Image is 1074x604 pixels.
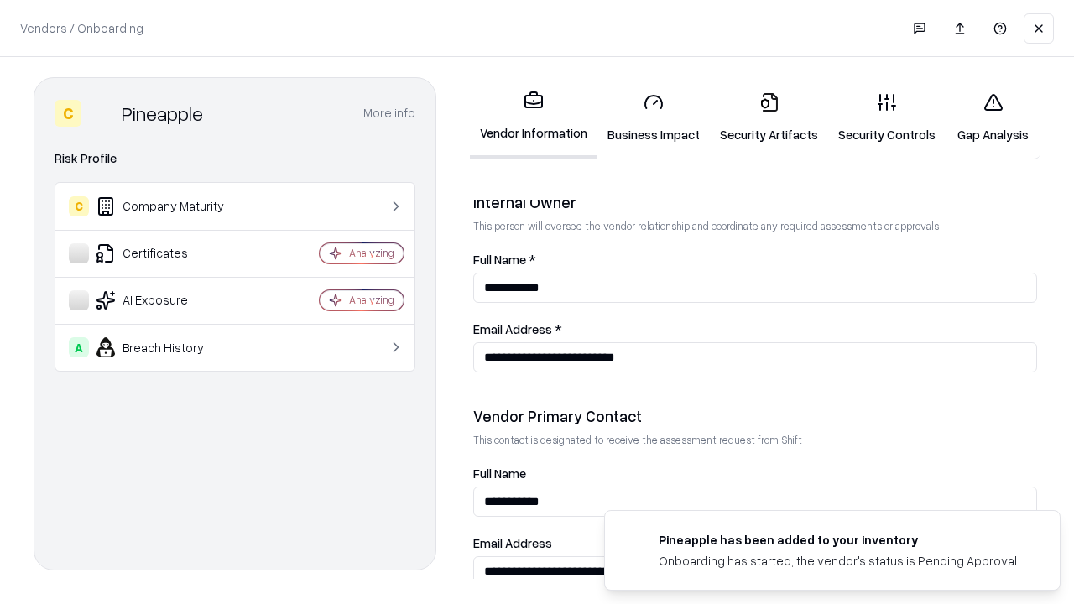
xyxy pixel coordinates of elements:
div: Company Maturity [69,196,269,216]
a: Security Artifacts [710,79,828,157]
img: pineappleenergy.com [625,531,645,551]
button: More info [363,98,415,128]
div: Onboarding has started, the vendor's status is Pending Approval. [659,552,1019,570]
div: Certificates [69,243,269,263]
a: Business Impact [597,79,710,157]
div: Analyzing [349,246,394,260]
div: Pineapple has been added to your inventory [659,531,1019,549]
label: Email Address [473,537,1037,549]
a: Vendor Information [470,77,597,159]
div: Vendor Primary Contact [473,406,1037,426]
div: Internal Owner [473,192,1037,212]
label: Full Name * [473,253,1037,266]
div: Risk Profile [55,148,415,169]
p: This person will oversee the vendor relationship and coordinate any required assessments or appro... [473,219,1037,233]
div: AI Exposure [69,290,269,310]
div: A [69,337,89,357]
img: Pineapple [88,100,115,127]
a: Gap Analysis [946,79,1040,157]
div: Pineapple [122,100,203,127]
a: Security Controls [828,79,946,157]
div: Breach History [69,337,269,357]
div: C [55,100,81,127]
label: Full Name [473,467,1037,480]
div: Analyzing [349,293,394,307]
p: Vendors / Onboarding [20,19,143,37]
div: C [69,196,89,216]
p: This contact is designated to receive the assessment request from Shift [473,433,1037,447]
label: Email Address * [473,323,1037,336]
